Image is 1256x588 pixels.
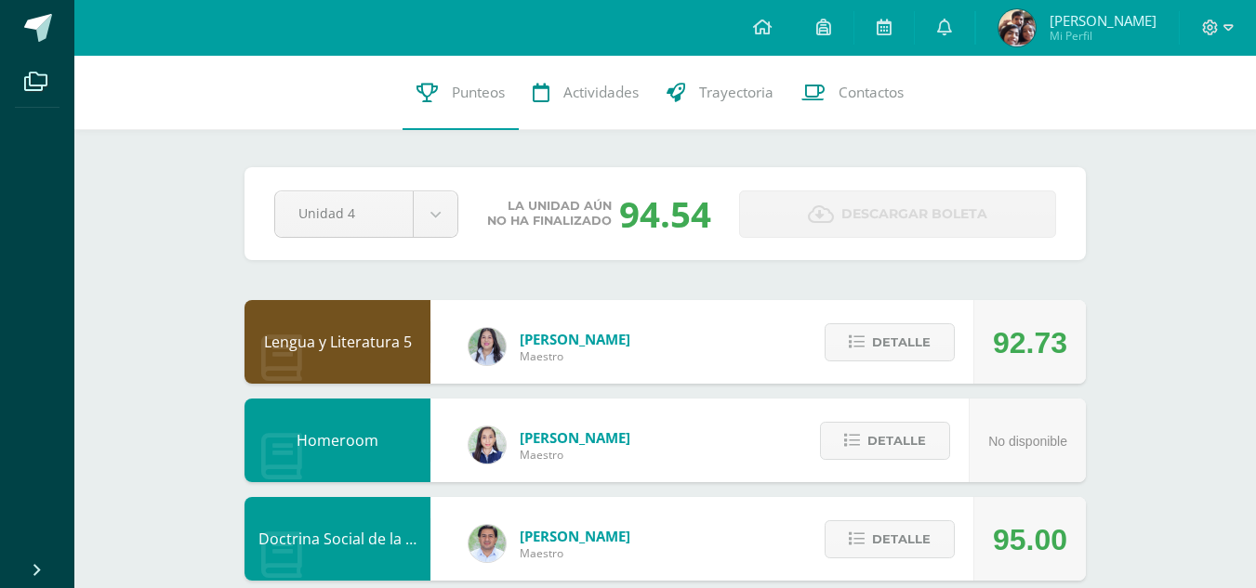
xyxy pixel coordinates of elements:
[275,191,457,237] a: Unidad 4
[699,83,773,102] span: Trayectoria
[841,191,987,237] span: Descargar boleta
[1050,11,1157,30] span: [PERSON_NAME]
[245,300,430,384] div: Lengua y Literatura 5
[520,330,630,348] span: [PERSON_NAME]
[993,301,1067,385] div: 92.73
[867,424,926,458] span: Detalle
[872,522,931,556] span: Detalle
[563,83,639,102] span: Actividades
[520,428,630,447] span: [PERSON_NAME]
[520,447,630,463] span: Maestro
[469,426,506,464] img: 360951c6672e02766e5b7d72674f168c.png
[403,56,519,130] a: Punteos
[487,199,612,229] span: La unidad aún no ha finalizado
[520,545,630,561] span: Maestro
[520,348,630,364] span: Maestro
[1050,28,1157,44] span: Mi Perfil
[653,56,787,130] a: Trayectoria
[993,498,1067,581] div: 95.00
[245,497,430,581] div: Doctrina Social de la Iglesia
[298,191,390,235] span: Unidad 4
[872,325,931,359] span: Detalle
[520,527,630,545] span: [PERSON_NAME]
[839,83,904,102] span: Contactos
[452,83,505,102] span: Punteos
[519,56,653,130] a: Actividades
[998,9,1036,46] img: 2888544038d106339d2fbd494f6dd41f.png
[820,422,950,460] button: Detalle
[469,525,506,562] img: f767cae2d037801592f2ba1a5db71a2a.png
[469,328,506,365] img: df6a3bad71d85cf97c4a6d1acf904499.png
[245,399,430,482] div: Homeroom
[787,56,918,130] a: Contactos
[619,189,711,238] div: 94.54
[988,434,1067,449] span: No disponible
[825,323,955,361] button: Detalle
[825,520,955,558] button: Detalle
